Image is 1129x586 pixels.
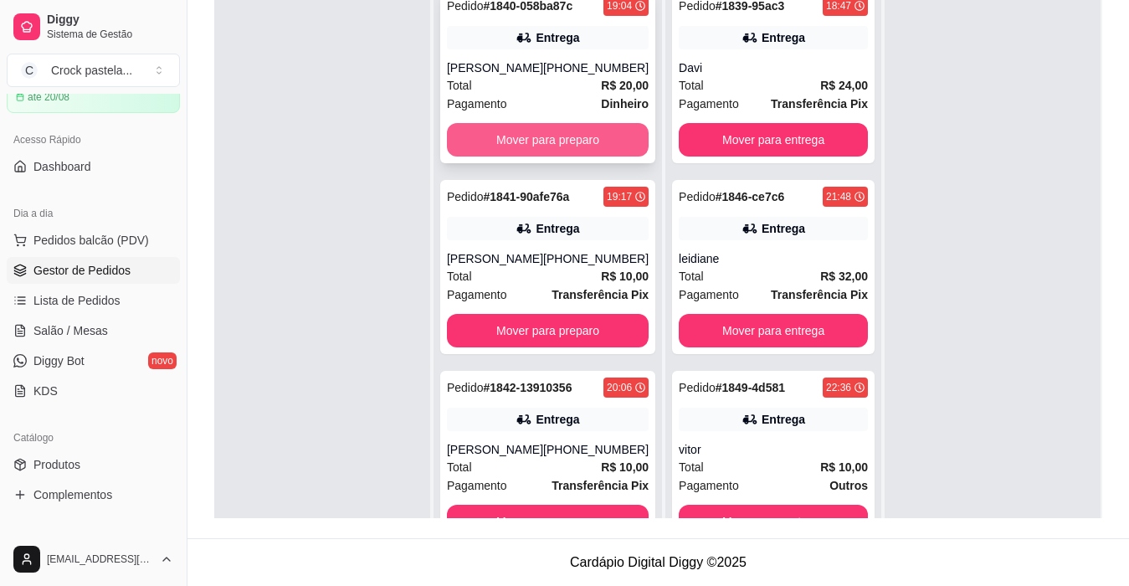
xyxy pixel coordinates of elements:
[33,383,58,399] span: KDS
[447,59,543,76] div: [PERSON_NAME]
[33,352,85,369] span: Diggy Bot
[716,190,785,203] strong: # 1846-ce7c6
[33,292,121,309] span: Lista de Pedidos
[679,76,704,95] span: Total
[7,153,180,180] a: Dashboard
[447,95,507,113] span: Pagamento
[536,220,579,237] div: Entrega
[601,460,649,474] strong: R$ 10,00
[7,227,180,254] button: Pedidos balcão (PDV)
[762,29,805,46] div: Entrega
[33,158,91,175] span: Dashboard
[543,250,649,267] div: [PHONE_NUMBER]
[771,97,868,111] strong: Transferência Pix
[679,190,716,203] span: Pedido
[679,476,739,495] span: Pagamento
[7,287,180,314] a: Lista de Pedidos
[33,322,108,339] span: Salão / Mesas
[33,262,131,279] span: Gestor de Pedidos
[601,270,649,283] strong: R$ 10,00
[447,505,649,538] button: Mover para preparo
[536,29,579,46] div: Entrega
[679,314,868,347] button: Mover para entrega
[607,381,632,394] div: 20:06
[543,59,649,76] div: [PHONE_NUMBER]
[447,285,507,304] span: Pagamento
[762,411,805,428] div: Entrega
[33,486,112,503] span: Complementos
[47,13,173,28] span: Diggy
[21,62,38,79] span: C
[820,270,868,283] strong: R$ 32,00
[762,220,805,237] div: Entrega
[601,97,649,111] strong: Dinheiro
[7,54,180,87] button: Select a team
[47,28,173,41] span: Sistema de Gestão
[543,441,649,458] div: [PHONE_NUMBER]
[679,267,704,285] span: Total
[771,288,868,301] strong: Transferência Pix
[679,441,868,458] div: vitor
[679,458,704,476] span: Total
[7,126,180,153] div: Acesso Rápido
[33,232,149,249] span: Pedidos balcão (PDV)
[33,456,80,473] span: Produtos
[679,123,868,157] button: Mover para entrega
[7,347,180,374] a: Diggy Botnovo
[820,79,868,92] strong: R$ 24,00
[7,200,180,227] div: Dia a dia
[7,481,180,508] a: Complementos
[484,381,572,394] strong: # 1842-13910356
[7,378,180,404] a: KDS
[447,314,649,347] button: Mover para preparo
[679,250,868,267] div: leidiane
[7,317,180,344] a: Salão / Mesas
[829,479,868,492] strong: Outros
[7,424,180,451] div: Catálogo
[552,479,649,492] strong: Transferência Pix
[447,441,543,458] div: [PERSON_NAME]
[447,476,507,495] span: Pagamento
[679,95,739,113] span: Pagamento
[447,190,484,203] span: Pedido
[7,539,180,579] button: [EMAIL_ADDRESS][DOMAIN_NAME]
[679,59,868,76] div: Davi
[7,257,180,284] a: Gestor de Pedidos
[447,267,472,285] span: Total
[484,190,570,203] strong: # 1841-90afe76a
[826,190,851,203] div: 21:48
[51,62,132,79] div: Crock pastela ...
[716,381,785,394] strong: # 1849-4d581
[447,123,649,157] button: Mover para preparo
[187,538,1129,586] footer: Cardápio Digital Diggy © 2025
[679,285,739,304] span: Pagamento
[601,79,649,92] strong: R$ 20,00
[536,411,579,428] div: Entrega
[679,381,716,394] span: Pedido
[820,460,868,474] strong: R$ 10,00
[28,90,69,104] article: até 20/08
[7,7,180,47] a: DiggySistema de Gestão
[607,190,632,203] div: 19:17
[447,381,484,394] span: Pedido
[447,250,543,267] div: [PERSON_NAME]
[447,76,472,95] span: Total
[447,458,472,476] span: Total
[7,451,180,478] a: Produtos
[679,505,868,538] button: Mover para entrega
[552,288,649,301] strong: Transferência Pix
[826,381,851,394] div: 22:36
[47,553,153,566] span: [EMAIL_ADDRESS][DOMAIN_NAME]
